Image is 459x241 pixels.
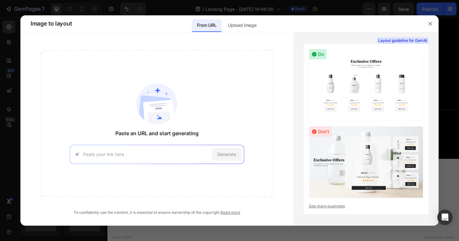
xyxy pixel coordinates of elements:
div: Add blank section [219,177,258,183]
p: From URL [197,21,216,29]
a: Read more [221,210,240,215]
p: Upload image [228,21,256,29]
span: Image to layout [31,20,72,27]
div: Open Intercom Messenger [437,210,453,225]
div: Choose templates [123,177,161,183]
div: Generate layout [173,177,206,183]
span: then drag & drop elements [215,185,262,190]
span: Generate [217,151,236,158]
p: ⁠⁠⁠⁠⁠⁠⁠ [1,111,382,143]
div: To confidently use the content, it is essential to ensure ownership of the copyright. [41,210,273,215]
span: Paste an URL and start generating [115,129,199,137]
span: from URL or image [172,185,206,190]
input: Paste your link here [83,151,209,158]
span: inspired by CRO experts [120,185,163,190]
a: See more examples [309,203,423,209]
span: Add section [176,163,207,169]
span: Layout guideline for GemAI [378,38,427,43]
u: HABITACIONES [104,112,279,141]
